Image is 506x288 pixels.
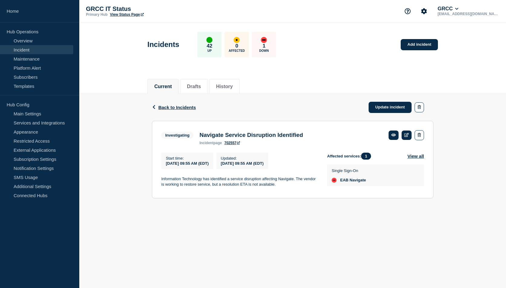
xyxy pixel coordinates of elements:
p: Updated : [221,156,264,161]
div: up [206,37,212,43]
p: Affected [229,49,245,52]
p: Single Sign-On [332,168,366,173]
p: Down [259,49,269,52]
button: Support [401,5,414,18]
p: GRCC IT Status [86,5,207,12]
p: 1 [263,43,265,49]
a: View Status Page [110,12,143,17]
span: incident [199,141,213,145]
p: Information Technology has identified a service disruption affecting Navigate. The vendor is work... [161,176,317,187]
button: Drafts [187,84,201,89]
p: Up [207,49,212,52]
button: GRCC [436,6,460,12]
button: View all [407,153,424,160]
a: 702557 [224,141,240,145]
p: Start time : [166,156,209,161]
span: Affected services: [327,153,374,160]
h1: Incidents [147,40,179,49]
h3: Navigate Service Disruption Identified [199,132,303,138]
p: 0 [235,43,238,49]
span: Back to Incidents [158,105,196,110]
span: Investigating [161,132,193,139]
div: [DATE] 09:55 AM (EDT) [221,161,264,166]
span: EAB Navigate [340,178,366,183]
a: Update incident [369,102,412,113]
span: [DATE] 09:55 AM (EDT) [166,161,209,166]
button: Current [154,84,172,89]
span: 1 [361,153,371,160]
div: down [261,37,267,43]
button: Back to Incidents [152,105,196,110]
div: down [332,178,337,183]
a: Add incident [401,39,438,50]
p: page [199,141,222,145]
button: History [216,84,233,89]
button: Account settings [418,5,430,18]
p: Primary Hub [86,12,107,17]
p: [EMAIL_ADDRESS][DOMAIN_NAME] [436,12,499,16]
p: 42 [207,43,212,49]
div: affected [234,37,240,43]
